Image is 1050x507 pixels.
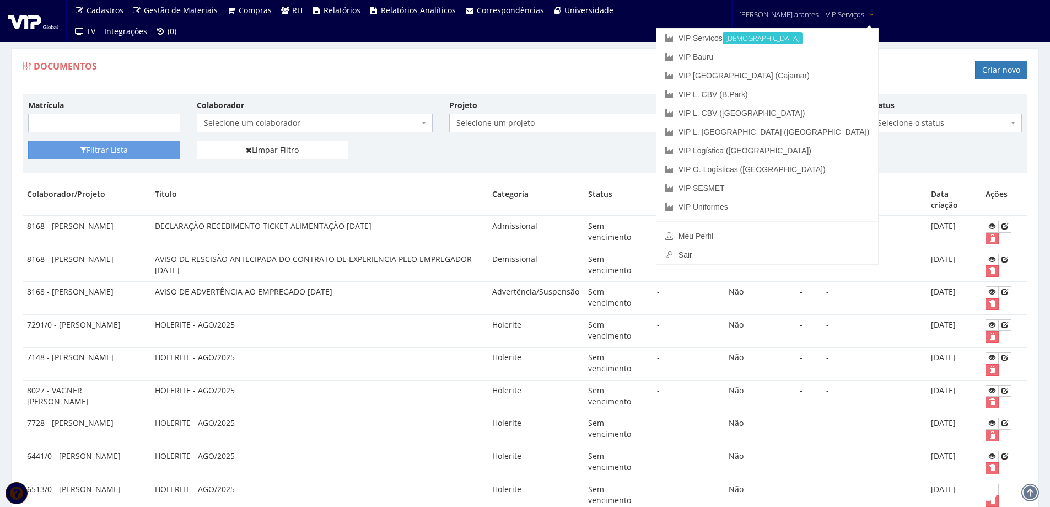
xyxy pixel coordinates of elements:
td: - [822,348,927,381]
span: (0) [168,26,176,36]
a: Integrações [100,21,152,42]
th: Data criação [927,184,981,216]
span: Selecione o status [870,114,1022,132]
span: Relatórios [324,5,360,15]
td: - [653,380,724,413]
td: - [795,249,822,282]
td: 8168 - [PERSON_NAME] [23,282,150,315]
td: - [795,380,822,413]
td: Holerite [488,348,584,381]
td: - [795,314,822,348]
th: Título [150,184,488,216]
a: VIP Bauru [656,47,878,66]
td: Sem vencimento [584,249,653,282]
a: Limpar Filtro [197,141,349,159]
td: - [795,282,822,315]
td: 7291/0 - [PERSON_NAME] [23,314,150,348]
a: VIP Logística ([GEOGRAPHIC_DATA]) [656,141,878,160]
td: - [653,249,724,282]
span: Compras [239,5,272,15]
a: VIP L. [GEOGRAPHIC_DATA] ([GEOGRAPHIC_DATA]) [656,122,878,141]
td: 8027 - VAGNER [PERSON_NAME] [23,380,150,413]
th: Categoria [488,184,584,216]
td: Não [724,249,795,282]
td: AVISO DE ADVERTÊNCIA AO EMPREGADO [DATE] [150,282,488,315]
td: 6441/0 - [PERSON_NAME] [23,446,150,479]
td: Sem vencimento [584,216,653,249]
td: Holerite [488,314,584,348]
td: Sem vencimento [584,282,653,315]
td: [DATE] [927,216,981,249]
a: VIP L. CBV (B.Park) [656,85,878,104]
span: Selecione um projeto [449,114,685,132]
span: Selecione um projeto [456,118,671,129]
a: VIP SESMET [656,179,878,198]
td: 7728 - [PERSON_NAME] [23,413,150,446]
td: - [653,314,724,348]
span: Selecione um colaborador [204,118,419,129]
span: Selecione o status [877,118,1009,129]
span: Cadastros [87,5,123,15]
th: Data vencimento [653,184,724,216]
td: Não [724,413,795,446]
td: - [822,314,927,348]
td: Admissional [488,216,584,249]
span: Gestão de Materiais [144,5,218,15]
td: Não [724,282,795,315]
td: - [822,249,927,282]
td: [DATE] [927,348,981,381]
a: TV [70,21,100,42]
a: VIP Serviços[DEMOGRAPHIC_DATA] [656,29,878,47]
span: [PERSON_NAME].arantes | VIP Serviços [739,9,864,20]
td: Sem vencimento [584,314,653,348]
label: Colaborador [197,100,244,111]
img: logo [8,13,58,29]
td: Não [724,348,795,381]
td: Não [724,380,795,413]
td: Holerite [488,413,584,446]
span: Universidade [564,5,613,15]
td: HOLERITE - AGO/2025 [150,413,488,446]
label: Projeto [449,100,477,111]
td: Sem vencimento [584,380,653,413]
td: HOLERITE - AGO/2025 [150,380,488,413]
a: VIP Uniformes [656,198,878,216]
span: Integrações [104,26,147,36]
td: - [822,413,927,446]
th: Ações [981,184,1027,216]
td: - [822,282,927,315]
td: AVISO DE RESCISÃO ANTECIPADA DO CONTRATO DE EXPERIENCIA PELO EMPREGADOR [DATE] [150,249,488,282]
th: Status [584,184,653,216]
span: Selecione um colaborador [197,114,433,132]
td: Holerite [488,380,584,413]
td: [DATE] [927,446,981,479]
td: 8168 - [PERSON_NAME] [23,216,150,249]
td: HOLERITE - AGO/2025 [150,446,488,479]
small: [DEMOGRAPHIC_DATA] [723,32,803,44]
label: Matrícula [28,100,64,111]
td: [DATE] [927,413,981,446]
th: Colaborador/Projeto [23,184,150,216]
td: Sem vencimento [584,446,653,479]
td: - [822,380,927,413]
span: Documentos [34,60,97,72]
td: [DATE] [927,380,981,413]
td: - [653,216,724,249]
td: Não [724,446,795,479]
td: [DATE] [927,249,981,282]
td: DECLARAÇÃO RECEBIMENTO TICKET ALIMENTAÇÃO [DATE] [150,216,488,249]
span: TV [87,26,95,36]
td: - [795,413,822,446]
td: - [822,446,927,479]
td: - [653,446,724,479]
td: - [795,446,822,479]
span: RH [292,5,303,15]
td: Sem vencimento [584,413,653,446]
td: - [653,282,724,315]
td: - [653,348,724,381]
td: Não [724,314,795,348]
td: Holerite [488,446,584,479]
td: 7148 - [PERSON_NAME] [23,348,150,381]
td: [DATE] [927,282,981,315]
td: HOLERITE - AGO/2025 [150,314,488,348]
